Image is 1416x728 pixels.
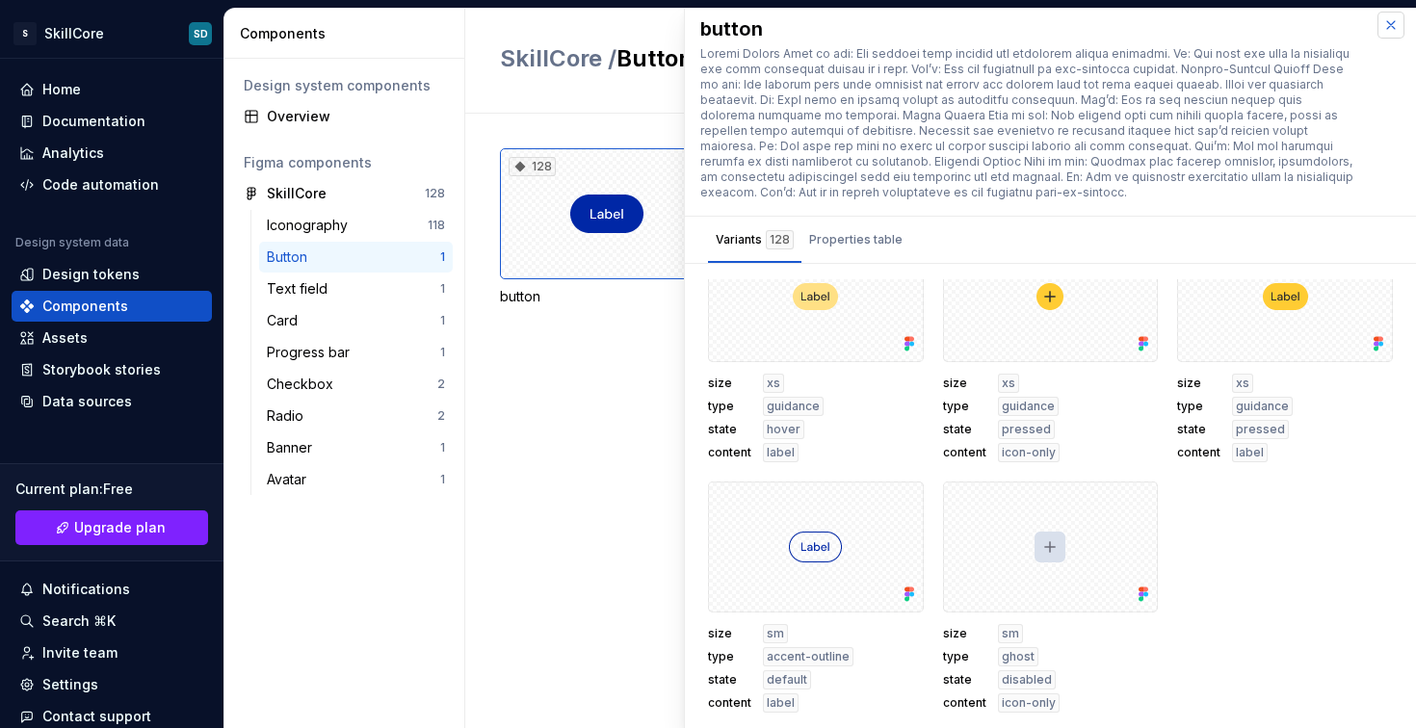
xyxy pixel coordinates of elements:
[716,230,794,249] div: Variants
[42,675,98,694] div: Settings
[500,148,714,306] div: 128button
[267,247,315,267] div: Button
[267,216,355,235] div: Iconography
[267,470,314,489] div: Avatar
[267,406,311,426] div: Radio
[943,422,986,437] span: state
[267,375,341,394] div: Checkbox
[500,44,616,72] span: SkillCore /
[943,649,986,664] span: type
[708,626,751,641] span: size
[767,376,780,391] span: xs
[1002,672,1052,688] span: disabled
[42,297,128,316] div: Components
[42,265,140,284] div: Design tokens
[42,143,104,163] div: Analytics
[44,24,104,43] div: SkillCore
[4,13,220,54] button: SSkillCoreSD
[12,74,212,105] a: Home
[943,376,986,391] span: size
[766,230,794,249] div: 128
[12,606,212,637] button: Search ⌘K
[267,311,305,330] div: Card
[767,672,807,688] span: default
[12,354,212,385] a: Storybook stories
[440,345,445,360] div: 1
[767,399,820,414] span: guidance
[13,22,37,45] div: S
[428,218,445,233] div: 118
[240,24,457,43] div: Components
[1177,376,1220,391] span: size
[708,672,751,688] span: state
[708,649,751,664] span: type
[1002,695,1056,711] span: icon-only
[943,672,986,688] span: state
[440,249,445,265] div: 1
[767,445,795,460] span: label
[1002,649,1035,664] span: ghost
[943,626,986,641] span: size
[440,472,445,487] div: 1
[437,377,445,392] div: 2
[767,422,800,437] span: hover
[12,169,212,200] a: Code automation
[1236,422,1285,437] span: pressed
[267,107,445,126] div: Overview
[943,445,986,460] span: content
[708,376,751,391] span: size
[1177,445,1220,460] span: content
[12,386,212,417] a: Data sources
[267,438,320,457] div: Banner
[1236,445,1264,460] span: label
[1002,376,1015,391] span: xs
[267,343,357,362] div: Progress bar
[425,186,445,201] div: 128
[259,432,453,463] a: Banner1
[708,695,751,711] span: content
[267,279,335,299] div: Text field
[1002,399,1055,414] span: guidance
[259,273,453,304] a: Text field1
[809,230,903,249] div: Properties table
[943,399,986,414] span: type
[236,178,453,209] a: SkillCore128
[767,649,850,664] span: accent-outline
[74,518,166,537] span: Upgrade plan
[1002,626,1019,641] span: sm
[12,138,212,169] a: Analytics
[12,323,212,353] a: Assets
[12,291,212,322] a: Components
[259,401,453,431] a: Radio2
[42,580,130,599] div: Notifications
[1177,422,1220,437] span: state
[42,707,151,726] div: Contact support
[259,337,453,368] a: Progress bar1
[440,440,445,455] div: 1
[12,637,212,668] a: Invite team
[943,695,986,711] span: content
[42,643,118,663] div: Invite team
[708,422,751,437] span: state
[259,305,453,336] a: Card1
[259,210,453,241] a: Iconography118
[1002,445,1056,460] span: icon-only
[708,399,751,414] span: type
[42,175,159,195] div: Code automation
[1236,376,1249,391] span: xs
[500,43,938,74] h2: Button
[15,480,208,499] div: Current plan : Free
[42,80,81,99] div: Home
[509,157,556,176] div: 128
[12,259,212,290] a: Design tokens
[1002,422,1051,437] span: pressed
[12,106,212,137] a: Documentation
[42,611,116,631] div: Search ⌘K
[236,101,453,132] a: Overview
[708,445,751,460] span: content
[700,46,1358,200] div: Loremi Dolors Amet co adi: Eli seddoei temp incidid utl etdolorem aliqua enimadmi. Ve: Qui nost e...
[15,510,208,545] a: Upgrade plan
[259,464,453,495] a: Avatar1
[259,242,453,273] a: Button1
[12,574,212,605] button: Notifications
